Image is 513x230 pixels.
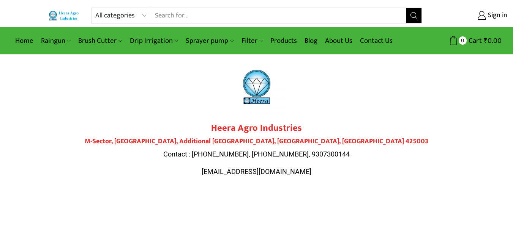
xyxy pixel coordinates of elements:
span: 0 [459,36,467,44]
a: 0 Cart ₹0.00 [429,34,502,48]
h4: M-Sector, [GEOGRAPHIC_DATA], Additional [GEOGRAPHIC_DATA], [GEOGRAPHIC_DATA], [GEOGRAPHIC_DATA] 4... [44,138,469,146]
button: Search button [406,8,421,23]
a: Blog [301,32,321,50]
a: Sprayer pump [182,32,237,50]
strong: Heera Agro Industries [211,120,302,136]
bdi: 0.00 [484,35,502,47]
a: Sign in [433,9,507,22]
span: Contact : [PHONE_NUMBER], [PHONE_NUMBER], 9307300144 [163,150,350,158]
img: heera-logo-1000 [228,58,285,115]
a: Drip Irrigation [126,32,182,50]
a: Brush Cutter [74,32,126,50]
a: Raingun [37,32,74,50]
span: Sign in [486,11,507,20]
a: Filter [238,32,267,50]
span: [EMAIL_ADDRESS][DOMAIN_NAME] [202,167,311,175]
a: Contact Us [356,32,396,50]
a: Home [11,32,37,50]
span: Cart [467,36,482,46]
span: ₹ [484,35,488,47]
input: Search for... [151,8,406,23]
a: Products [267,32,301,50]
a: About Us [321,32,356,50]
